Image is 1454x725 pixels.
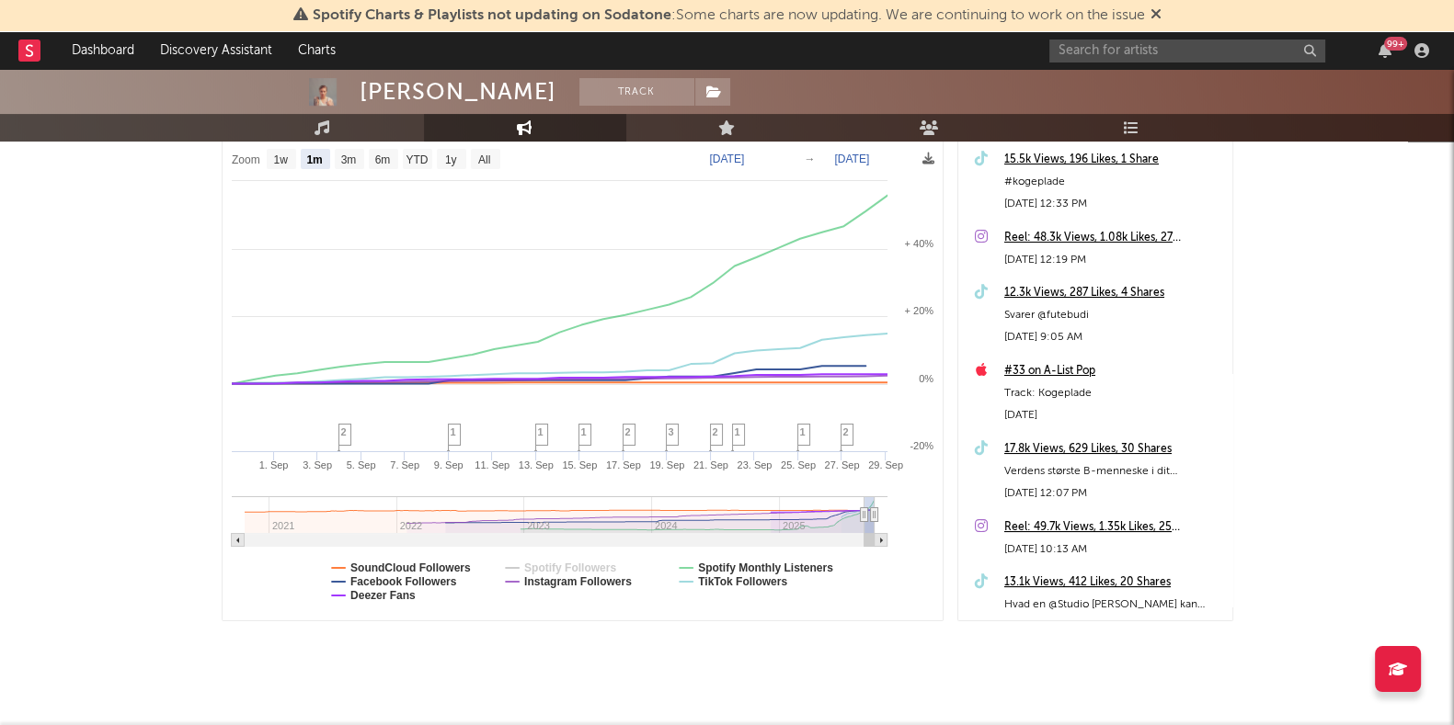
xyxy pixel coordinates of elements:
input: Search for artists [1049,40,1325,62]
a: Reel: 48.3k Views, 1.08k Likes, 27 Comments [1004,227,1223,249]
text: + 40% [904,238,933,249]
div: [DATE] 10:13 AM [1004,538,1223,561]
text: Spotify Monthly Listeners [698,561,833,574]
text: All [477,153,489,166]
text: 1w [273,153,288,166]
span: 2 [341,426,347,437]
span: 3 [669,426,674,437]
span: 2 [625,426,631,437]
text: 25. Sep [780,459,815,470]
a: Dashboard [59,32,147,69]
a: #33 on A-List Pop [1004,360,1223,382]
text: -20% [910,440,933,451]
text: 1m [306,153,322,166]
a: 12.3k Views, 287 Likes, 4 Shares [1004,282,1223,304]
text: YTD [406,153,428,166]
text: [DATE] [709,153,744,165]
text: TikTok Followers [698,575,787,588]
a: 13.1k Views, 412 Likes, 20 Shares [1004,572,1223,594]
a: Charts [285,32,349,69]
text: [DATE] [834,153,869,165]
span: 1 [538,426,544,437]
div: [DATE] 12:07 PM [1004,482,1223,504]
span: 1 [581,426,587,437]
a: 15.5k Views, 196 Likes, 1 Share [1004,149,1223,171]
a: 17.8k Views, 629 Likes, 30 Shares [1004,438,1223,460]
text: Spotify Followers [524,561,616,574]
text: 23. Sep [737,459,772,470]
div: Svarer @futebudi [1004,304,1223,326]
div: [DATE] [1004,404,1223,426]
div: Verdens største B-menneske i dit morgenfjernesyn. Tak til det 11 mands store sminkehold, der på m... [1004,460,1223,482]
div: Track: Kogeplade [1004,382,1223,404]
text: 15. Sep [562,459,597,470]
text: 21. Sep [693,459,727,470]
text: SoundCloud Followers [350,561,471,574]
text: 19. Sep [649,459,684,470]
span: 2 [713,426,718,437]
text: 1. Sep [258,459,288,470]
text: 3. Sep [303,459,332,470]
text: 6m [374,153,390,166]
text: 3m [340,153,356,166]
div: #kogeplade [1004,171,1223,193]
text: 0% [919,373,933,384]
text: 27. Sep [824,459,859,470]
button: Track [579,78,694,106]
div: [PERSON_NAME] [360,78,556,106]
text: + 20% [904,305,933,316]
text: 17. Sep [605,459,640,470]
span: 2 [843,426,849,437]
text: Deezer Fans [350,589,416,602]
div: [DATE] 9:05 AM [1004,326,1223,348]
div: Hvad en @Studio [PERSON_NAME] kan holde til… [1004,594,1223,616]
text: → [804,153,815,165]
span: 1 [800,426,806,437]
a: Reel: 49.7k Views, 1.35k Likes, 25 Comments [1004,516,1223,538]
a: Discovery Assistant [147,32,285,69]
div: 99 + [1384,37,1407,51]
div: [DATE] 12:19 PM [1004,249,1223,271]
text: Instagram Followers [524,575,632,588]
text: 29. Sep [868,459,903,470]
text: Facebook Followers [350,575,457,588]
span: 1 [451,426,456,437]
div: [DATE] 4:14 PM [1004,616,1223,638]
text: 11. Sep [475,459,509,470]
text: 5. Sep [346,459,375,470]
text: Zoom [232,153,260,166]
span: Spotify Charts & Playlists not updating on Sodatone [313,8,671,23]
span: : Some charts are now updating. We are continuing to work on the issue [313,8,1145,23]
text: 7. Sep [390,459,419,470]
span: Dismiss [1151,8,1162,23]
text: 9. Sep [433,459,463,470]
button: 99+ [1379,43,1391,58]
text: 13. Sep [518,459,553,470]
span: 1 [735,426,740,437]
div: [DATE] 12:33 PM [1004,193,1223,215]
text: 1y [444,153,456,166]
